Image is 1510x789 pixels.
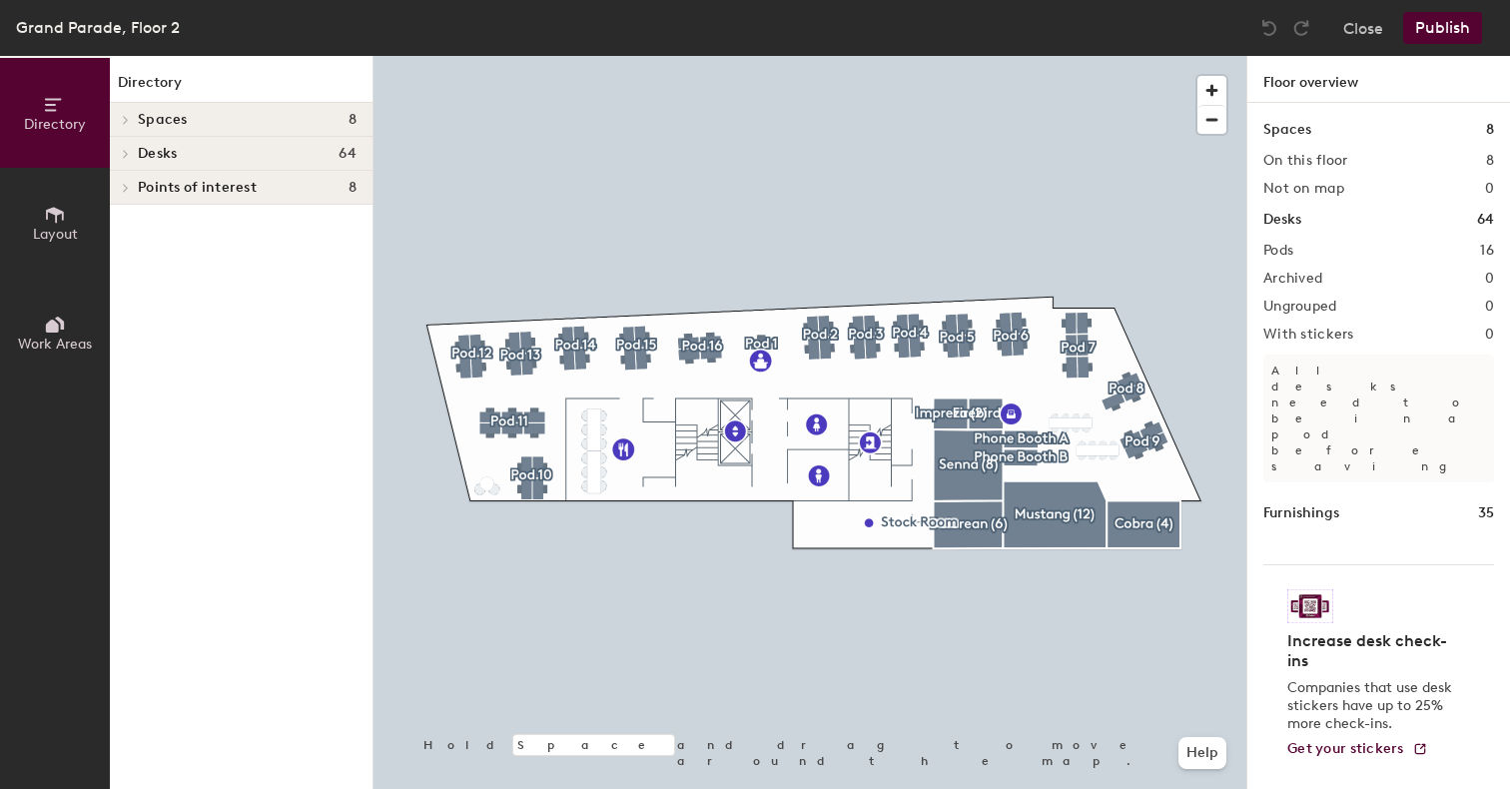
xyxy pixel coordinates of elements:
span: Desks [138,146,177,162]
h1: Directory [110,72,373,103]
h2: On this floor [1263,153,1348,169]
h2: 0 [1485,271,1494,287]
button: Help [1178,737,1226,769]
span: 8 [349,112,357,128]
span: Get your stickers [1287,740,1404,757]
h2: 0 [1485,327,1494,343]
h2: 16 [1480,243,1494,259]
span: Work Areas [18,336,92,353]
span: Layout [33,226,78,243]
h2: 0 [1485,181,1494,197]
span: Directory [24,116,86,133]
p: Companies that use desk stickers have up to 25% more check-ins. [1287,679,1458,733]
h1: Floor overview [1247,56,1510,103]
img: Redo [1291,18,1311,38]
h1: Spaces [1263,119,1311,141]
h2: Not on map [1263,181,1344,197]
button: Publish [1403,12,1482,44]
h2: Archived [1263,271,1322,287]
h2: With stickers [1263,327,1354,343]
span: Points of interest [138,180,257,196]
h1: 8 [1486,119,1494,141]
span: Spaces [138,112,188,128]
button: Close [1343,12,1383,44]
p: All desks need to be in a pod before saving [1263,355,1494,482]
span: 8 [349,180,357,196]
h2: 8 [1486,153,1494,169]
div: Grand Parade, Floor 2 [16,15,180,40]
img: Sticker logo [1287,589,1333,623]
h4: Increase desk check-ins [1287,631,1458,671]
span: 64 [339,146,357,162]
img: Undo [1259,18,1279,38]
a: Get your stickers [1287,741,1428,758]
h2: Pods [1263,243,1293,259]
h1: Furnishings [1263,502,1339,524]
h1: Desks [1263,209,1301,231]
h1: 35 [1478,502,1494,524]
h1: 64 [1477,209,1494,231]
h2: 0 [1485,299,1494,315]
h2: Ungrouped [1263,299,1337,315]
